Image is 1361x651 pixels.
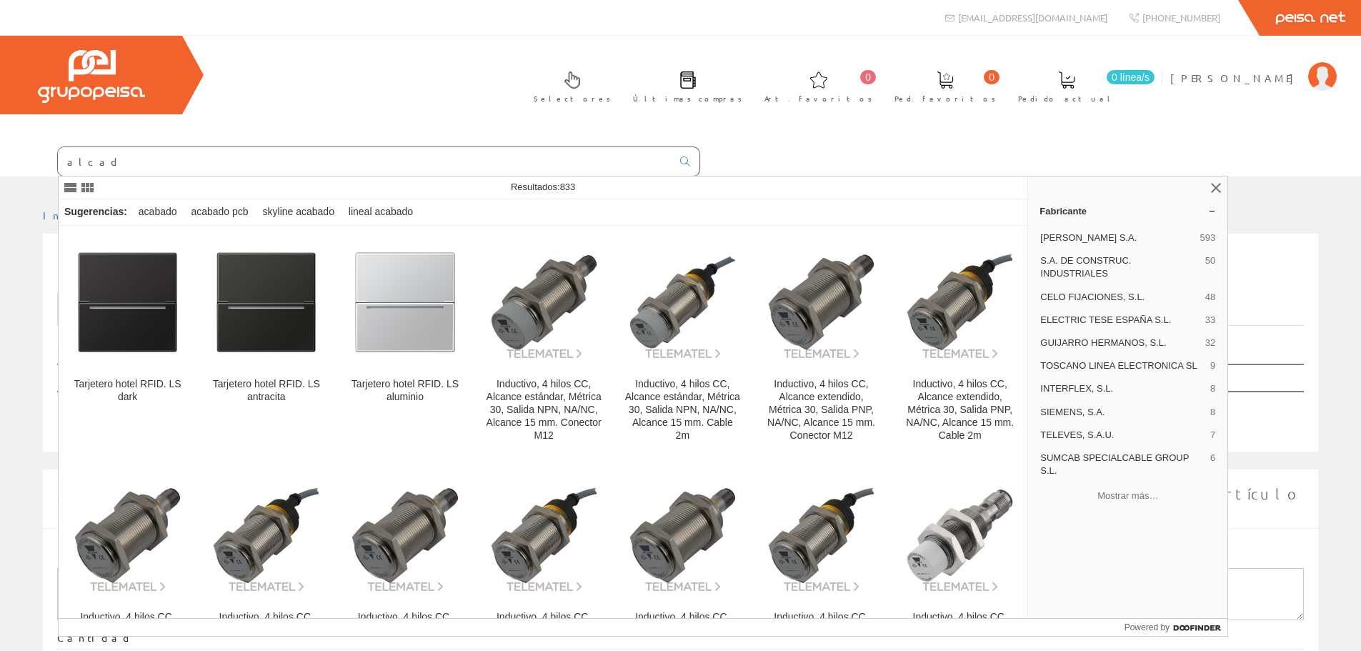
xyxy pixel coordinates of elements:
div: skyline acabado [257,199,340,225]
span: 0 [984,70,999,84]
span: 48 [1205,291,1215,304]
span: 6 [1210,452,1215,477]
span: 8 [1210,406,1215,419]
img: Inductivo, 4 hilos CC, Alcance extendido, Métrica 18, Salida PNP, NA/NC, Alcance 14 mm. Conector M12 [902,478,1017,593]
img: Inductivo, 4 hilos CC, Alcance estándar, Métrica 30, Salida PNP, NA/NC, Alcance 10 mm. Conector M12 [347,478,462,593]
span: TOSCANO LINEA ELECTRONICA SL [1040,359,1205,372]
h1: TECANTTCFM [57,257,1304,285]
div: Inductivo, 4 hilos CC, Alcance estándar, Métrica 30, Salida NPN, NA/NC, Alcance 15 mm. Cable 2m [625,378,740,442]
img: Inductivo, 4 hilos CC, Alcance extendido, Métrica 30, Salida NPN, NA/NC, Alcance 15 mm. Cable 2m [209,478,324,593]
span: Ped. favoritos [894,91,996,106]
div: acabado [133,199,183,225]
a: Inicio [43,209,104,222]
img: Inductivo, 4 hilos CC, Alcance extendido, Métrica 30, Salida PNP, NA/NC, Alcance 15 mm. Conector M12 [764,244,879,359]
span: 33 [1205,314,1215,327]
span: Resultados: [511,182,575,192]
div: acabado pcb [185,199,254,225]
span: Powered by [1125,621,1170,634]
span: 833 [560,182,576,192]
span: SUMCAB SPECIALCABLE GROUP S.L. [1040,452,1205,477]
th: Datos [1172,364,1304,392]
div: Tarjetero hotel RFID. LS antracita [209,378,324,404]
span: 32 [1205,337,1215,349]
a: Inductivo, 4 hilos CC, Alcance extendido, Métrica 30, Salida PNP, NA/NC, Alcance 15 mm. Conector ... [752,227,890,459]
img: Inductivo, 4 hilos CC, Alcance estándar, Métrica 30, Salida NPN, NA/NC, Alcance 15 mm. Conector M12 [487,244,602,359]
span: INTERFLEX, S.L. [1040,382,1205,395]
span: [PHONE_NUMBER] [1142,11,1220,24]
button: Mostrar más… [1034,484,1222,507]
div: Inductivo, 4 hilos CC, Alcance extendido, Métrica 30, Salida PNP, NA/NC, Alcance 15 mm. Cable 2m [902,378,1017,442]
span: Si no ha encontrado algún artículo en nuestro catálogo introduzca aquí la cantidad y la descripci... [57,485,1301,520]
a: Inductivo, 4 hilos CC, Alcance estándar, Métrica 30, Salida NPN, NA/NC, Alcance 15 mm. Conector M... [475,227,613,459]
div: lineal acabado [343,199,419,225]
span: TELEVES, S.A.U. [1040,429,1205,442]
span: [PERSON_NAME] S.A. [1040,232,1194,244]
a: Fabricante [1028,199,1227,222]
a: Tarjetero hotel RFID. LS aluminio Tarjetero hotel RFID. LS aluminio [336,227,474,459]
img: Grupo Peisa [38,50,145,103]
label: Mostrar [57,339,182,360]
span: 9 [1210,359,1215,372]
img: Tarjetero hotel RFID. LS antracita [209,244,324,359]
img: Inductivo, 4 hilos CC, Alcance extendido, Métrica 30, Salida NPN, NA/NC, Alcance 15 mm. Conector M12 [70,478,185,593]
span: 0 línea/s [1107,70,1155,84]
img: Inductivo, 4 hilos CC, Alcance estándar, Métrica 30, Salida NPN, NA/NC, Alcance 10 mm. Conector M12 [625,478,740,593]
div: Sugerencias: [59,202,130,222]
label: Cantidad [57,631,133,645]
span: 7 [1210,429,1215,442]
div: Inductivo, 4 hilos CC, Alcance extendido, Métrica 30, Salida PNP, NA/NC, Alcance 15 mm. Conector M12 [764,378,879,442]
a: Powered by [1125,619,1228,636]
span: [EMAIL_ADDRESS][DOMAIN_NAME] [958,11,1107,24]
td: No se han encontrado artículos, pruebe con otra búsqueda [57,392,1172,427]
div: Tarjetero hotel RFID. LS aluminio [347,378,462,404]
span: Últimas compras [633,91,742,106]
span: S.A. DE CONSTRUC. INDUSTRIALES [1040,254,1200,280]
label: Descripción personalizada [57,550,311,565]
span: GUIJARRO HERMANOS, S.L. [1040,337,1200,349]
img: Inductivo, 4 hilos CC, Alcance estándar, Métrica 30, Salida NPN, NA/NC, Alcance 10 mm. Cable 2m [764,478,879,593]
span: CELO FIJACIONES, S.L. [1040,291,1200,304]
span: Selectores [534,91,611,106]
div: Tarjetero hotel RFID. LS dark [70,378,185,404]
span: Art. favoritos [764,91,872,106]
img: Tarjetero hotel RFID. LS aluminio [347,244,462,359]
span: 8 [1210,382,1215,395]
a: Inductivo, 4 hilos CC, Alcance estándar, Métrica 30, Salida NPN, NA/NC, Alcance 15 mm. Cable 2m I... [614,227,752,459]
a: Selectores [519,59,618,111]
a: Tarjetero hotel RFID. LS antracita Tarjetero hotel RFID. LS antracita [197,227,335,459]
span: ELECTRIC TESE ESPAÑA S.L. [1040,314,1200,327]
a: Tarjetero hotel RFID. LS dark Tarjetero hotel RFID. LS dark [59,227,196,459]
img: Inductivo, 4 hilos CC, Alcance estándar, Métrica 30, Salida PNP, NA/NC, Alcance 10 mm. Cable 2m [487,478,602,593]
span: SIEMENS, S.A. [1040,406,1205,419]
span: Pedido actual [1018,91,1115,106]
span: [PERSON_NAME] [1170,71,1301,85]
img: Inductivo, 4 hilos CC, Alcance extendido, Métrica 30, Salida PNP, NA/NC, Alcance 15 mm. Cable 2m [902,244,1017,359]
a: Listado de artículos [57,292,275,326]
div: Inductivo, 4 hilos CC, Alcance estándar, Métrica 30, Salida NPN, NA/NC, Alcance 15 mm. Conector M12 [487,378,602,442]
input: Buscar ... [58,147,672,176]
img: Inductivo, 4 hilos CC, Alcance estándar, Métrica 30, Salida NPN, NA/NC, Alcance 15 mm. Cable 2m [625,244,740,359]
a: Inductivo, 4 hilos CC, Alcance extendido, Métrica 30, Salida PNP, NA/NC, Alcance 15 mm. Cable 2m ... [891,227,1029,459]
a: Últimas compras [619,59,749,111]
img: Tarjetero hotel RFID. LS dark [70,244,185,359]
span: 0 [860,70,876,84]
span: 50 [1205,254,1215,280]
span: 593 [1200,232,1216,244]
a: [PERSON_NAME] [1170,59,1337,73]
a: 0 línea/s Pedido actual [1004,59,1158,111]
